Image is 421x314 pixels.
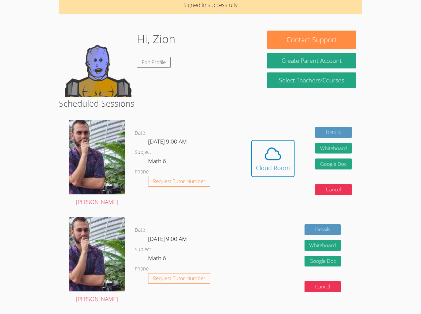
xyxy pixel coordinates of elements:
[69,120,125,207] a: [PERSON_NAME]
[315,143,352,154] button: Whiteboard
[153,276,205,281] span: Request Tutor Number
[267,72,356,88] a: Select Teachers/Courses
[148,235,187,243] span: [DATE] 9:00 AM
[69,120,125,194] img: 20240721_091457.jpg
[135,226,145,234] dt: Date
[135,265,149,273] dt: Phone
[135,148,151,157] dt: Subject
[251,140,295,177] button: Cloud Room
[305,281,341,292] button: Cancel
[69,217,125,304] a: [PERSON_NAME]
[137,57,171,68] a: Edit Profile
[315,158,352,169] a: Google Doc
[267,53,356,68] button: Create Parent Account
[135,129,145,137] dt: Date
[267,31,356,49] button: Contact Support
[148,176,210,187] button: Request Tutor Number
[315,127,352,138] a: Details
[256,163,290,172] div: Cloud Room
[148,157,167,168] dd: Math 6
[65,31,131,97] img: default.png
[137,31,175,48] h1: Hi, Zion
[305,256,341,267] a: Google Doc
[305,240,341,251] button: Whiteboard
[135,246,151,254] dt: Subject
[148,138,187,145] span: [DATE] 9:00 AM
[148,273,210,284] button: Request Tutor Number
[153,179,205,184] span: Request Tutor Number
[135,168,149,176] dt: Phone
[305,224,341,235] a: Details
[59,97,362,110] h2: Scheduled Sessions
[148,254,167,265] dd: Math 6
[315,184,352,195] button: Cancel
[69,217,125,292] img: 20240721_091457.jpg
